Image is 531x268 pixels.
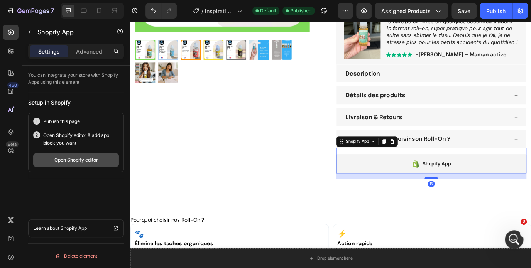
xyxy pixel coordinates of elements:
div: user dit… [6,61,148,78]
span: 3 [521,219,527,225]
div: Shopify App [337,159,370,169]
span: inspiration dustgo [205,7,234,15]
div: I checked, it is not displayed. [57,78,148,95]
p: Publish this page [43,118,80,125]
strong: Élimine les taches organiques [5,251,96,260]
p: Learn about [33,224,59,232]
p: Open Shopify editor & add app block you want [43,131,119,147]
div: Zoe dit… [6,144,148,205]
textarea: Envoyer un message... [7,193,148,206]
div: Zoe dit… [6,119,148,144]
div: Fermer [135,3,149,17]
button: go back [5,3,20,18]
div: I have checked [95,96,148,113]
div: user dit… [6,78,148,96]
p: Description [248,55,288,64]
strong: Livraison & Retours [248,105,314,115]
button: Envoyer un message… [132,206,145,218]
p: - [329,34,434,42]
div: 16 [343,184,351,190]
div: Could you please try checking it on the live page? [6,119,127,143]
strong: Détails des produits [248,80,318,89]
span: Published [290,7,311,14]
div: Beta [6,141,19,147]
div: Delete element [55,251,97,261]
span: Default [260,7,276,14]
button: Delete element [28,250,124,262]
span: Save [458,8,470,14]
button: Assigned Products [375,3,448,19]
div: 450 [7,82,19,88]
div: Since MaxBundle is a third-party app element, it will only display on thelive page, not in previe... [6,144,127,191]
div: May I confirm if you have already checked your page in , and the MaxBundle was still not displaying? [12,20,120,50]
strong: [PERSON_NAME] – Maman active [333,34,434,42]
iframe: Intercom live chat [505,230,523,249]
button: Open Shopify editor [33,153,119,167]
div: I checked, it is not displayed. [63,83,142,91]
button: Publish [480,3,512,19]
div: I have checked [101,100,142,108]
strong: Comment bien choisir son Roll-On ? [248,130,370,140]
div: Shopify App [247,135,277,142]
h1: [PERSON_NAME] [37,4,88,10]
iframe: Design area [130,22,531,268]
div: Open Shopify editor [54,157,98,163]
p: Shopify App [61,224,87,232]
p: 7 [51,6,54,15]
button: Save [451,3,477,19]
div: yes [127,61,148,78]
button: 7 [3,3,57,19]
div: Setup in Shopify [28,98,124,106]
p: Settings [38,47,60,56]
b: Preview mode [71,27,114,34]
div: user dit… [6,96,148,119]
p: Advanced [76,47,102,56]
button: Start recording [49,209,55,215]
div: Could you please try checking it on the live page? [12,123,120,138]
span: / [201,7,203,15]
button: Télécharger la pièce jointe [37,209,43,215]
div: Publish [486,7,506,15]
div: Undo/Redo [145,3,177,19]
button: Sélectionneur d’emoji [12,209,18,215]
div: Zoe dit… [6,15,148,61]
img: Profile image for Zoe [22,4,34,17]
div: Since MaxBundle is a third-party app element, it will only display on the , not in preview mode. ... [12,148,120,186]
strong: Action rapide [239,251,280,260]
span: Assigned Products [381,7,431,15]
div: 🐾 [5,238,224,251]
div: yes [133,65,142,73]
p: Actif [37,10,49,17]
p: Shopify App [37,27,103,37]
div: ⚡ [239,238,458,251]
p: You can integrate your store with Shopify Apps using this element [28,72,124,86]
a: Learn about Shopify App [28,219,124,237]
div: May I confirm if you have already checked your page inPreview mode, and the MaxBundle was still n... [6,15,127,54]
button: Accueil [121,3,135,18]
button: Sélectionneur de fichier gif [24,209,30,215]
